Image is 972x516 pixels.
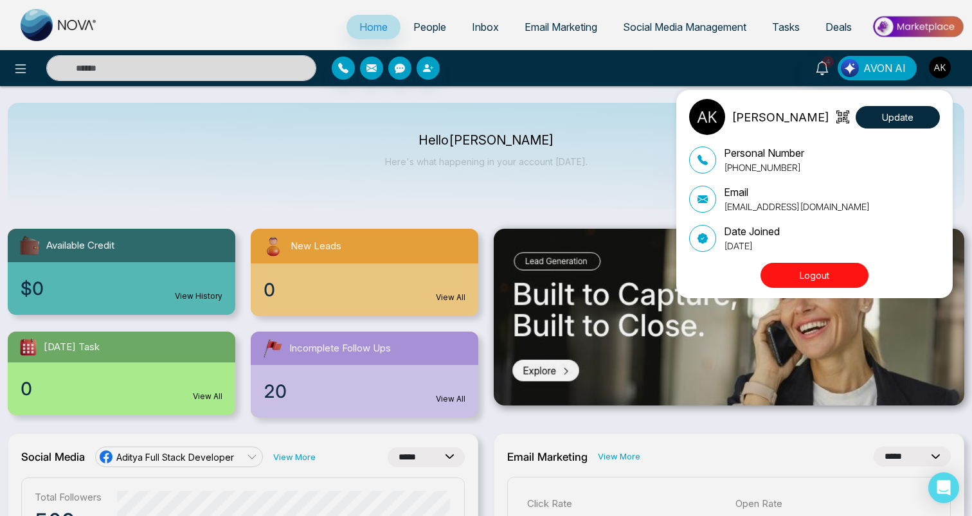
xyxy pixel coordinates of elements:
[724,161,804,174] p: [PHONE_NUMBER]
[732,109,829,126] p: [PERSON_NAME]
[724,200,870,213] p: [EMAIL_ADDRESS][DOMAIN_NAME]
[928,472,959,503] div: Open Intercom Messenger
[856,106,940,129] button: Update
[724,184,870,200] p: Email
[724,239,780,253] p: [DATE]
[760,263,869,288] button: Logout
[724,224,780,239] p: Date Joined
[724,145,804,161] p: Personal Number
